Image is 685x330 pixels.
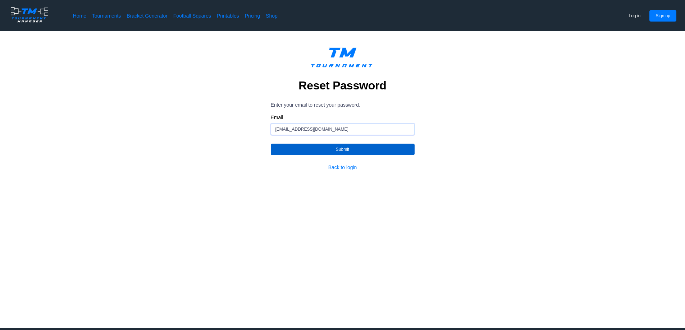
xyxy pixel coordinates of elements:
[92,12,121,19] a: Tournaments
[271,101,415,108] span: Enter your email to reset your password.
[173,12,211,19] a: Football Squares
[623,10,647,22] button: Log in
[73,12,86,19] a: Home
[271,124,415,135] input: email
[9,6,50,24] img: logo.ffa97a18e3bf2c7d.png
[298,78,386,93] h2: Reset Password
[271,114,415,121] label: Email
[328,164,357,171] a: Back to login
[127,12,168,19] a: Bracket Generator
[266,12,278,19] a: Shop
[649,10,676,22] button: Sign up
[245,12,260,19] a: Pricing
[217,12,239,19] a: Printables
[305,43,380,75] img: logo.ffa97a18e3bf2c7d.png
[271,144,415,155] button: Submit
